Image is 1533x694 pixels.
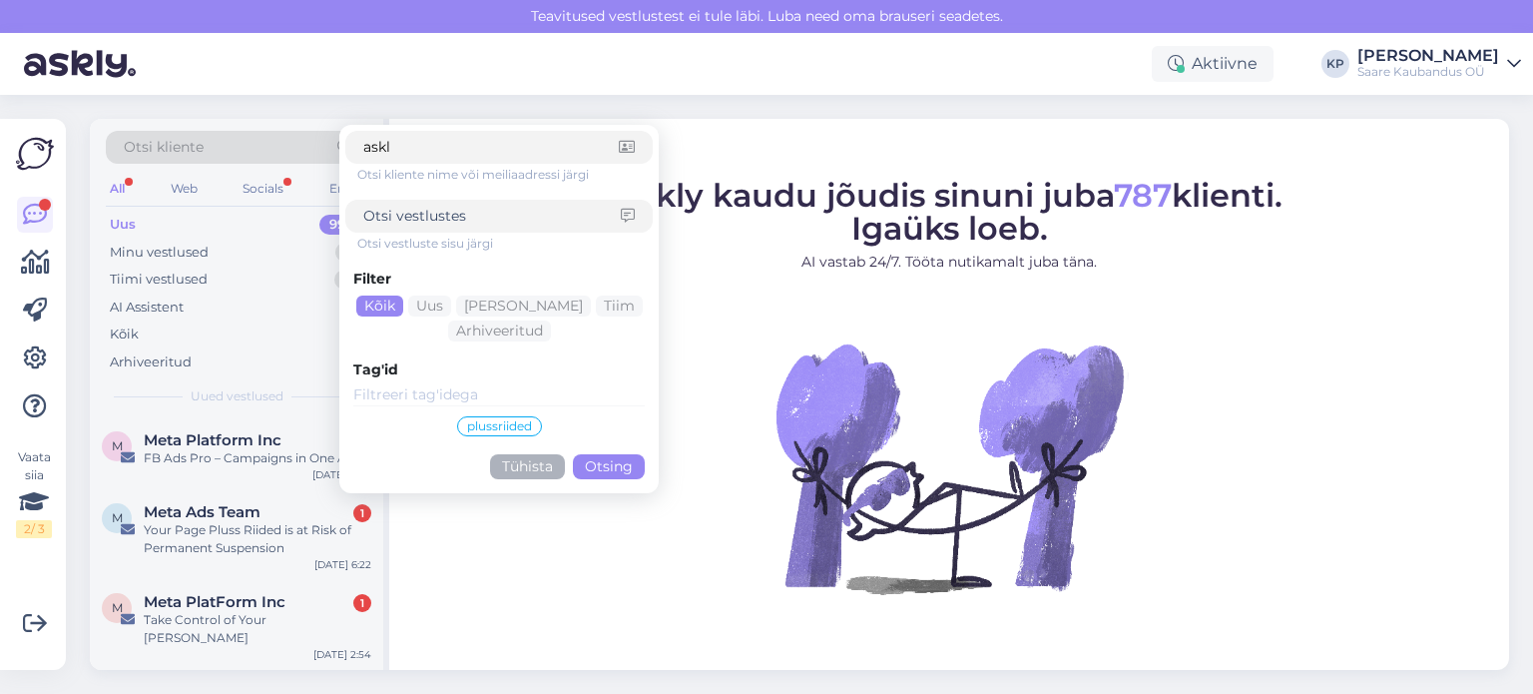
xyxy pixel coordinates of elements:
[357,166,653,184] div: Otsi kliente nime või meiliaadressi järgi
[616,175,1282,247] span: Askly kaudu jõudis sinuni juba klienti. Igaüks loeb.
[144,449,371,467] div: FB Ads Pro – Campaigns in One App
[325,176,367,202] div: Email
[363,137,619,158] input: Otsi kliente
[16,520,52,538] div: 2 / 3
[144,431,281,449] span: Meta Platform Inc
[16,448,52,538] div: Vaata siia
[319,215,363,235] div: 99+
[1321,50,1349,78] div: KP
[353,504,371,522] div: 1
[314,557,371,572] div: [DATE] 6:22
[363,206,621,227] input: Otsi vestlustes
[112,510,123,525] span: M
[313,647,371,662] div: [DATE] 2:54
[110,243,209,263] div: Minu vestlused
[110,215,136,235] div: Uus
[353,384,645,406] input: Filtreeri tag'idega
[334,270,363,290] div: 0
[357,235,653,253] div: Otsi vestluste sisu järgi
[335,243,363,263] div: 9
[144,593,285,611] span: Meta PlatForm Inc
[353,594,371,612] div: 1
[191,387,283,405] span: Uued vestlused
[16,135,54,173] img: Askly Logo
[1152,46,1274,82] div: Aktiivne
[110,352,192,372] div: Arhiveeritud
[144,611,371,647] div: Take Control of Your [PERSON_NAME]
[112,438,123,453] span: M
[144,521,371,557] div: Your Page Pluss Riided is at Risk of Permanent Suspension
[106,176,129,202] div: All
[353,269,645,290] div: Filter
[124,137,204,158] span: Otsi kliente
[1114,175,1172,214] span: 787
[110,298,184,318] div: AI Assistent
[1357,64,1499,80] div: Saare Kaubandus OÜ
[167,176,202,202] div: Web
[239,176,287,202] div: Socials
[110,325,139,345] div: Kõik
[769,288,1129,647] img: No Chat active
[356,296,403,317] div: Kõik
[110,270,208,290] div: Tiimi vestlused
[312,467,371,482] div: [DATE] 23:11
[353,359,645,380] div: Tag'id
[112,600,123,615] span: M
[1357,48,1499,64] div: [PERSON_NAME]
[144,503,260,521] span: Meta Ads Team
[1357,48,1521,80] a: [PERSON_NAME]Saare Kaubandus OÜ
[616,251,1282,272] p: AI vastab 24/7. Tööta nutikamalt juba täna.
